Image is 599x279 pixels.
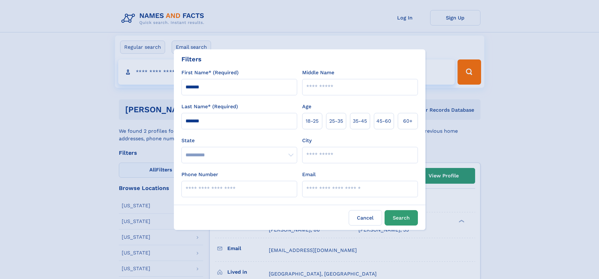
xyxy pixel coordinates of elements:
button: Search [385,210,418,226]
label: State [181,137,297,144]
span: 35‑45 [353,117,367,125]
label: Cancel [349,210,382,226]
span: 18‑25 [306,117,319,125]
label: First Name* (Required) [181,69,239,76]
span: 25‑35 [329,117,343,125]
label: Email [302,171,316,178]
label: Last Name* (Required) [181,103,238,110]
label: Phone Number [181,171,218,178]
div: Filters [181,54,202,64]
label: Middle Name [302,69,334,76]
span: 45‑60 [376,117,391,125]
label: Age [302,103,311,110]
label: City [302,137,312,144]
span: 60+ [403,117,413,125]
